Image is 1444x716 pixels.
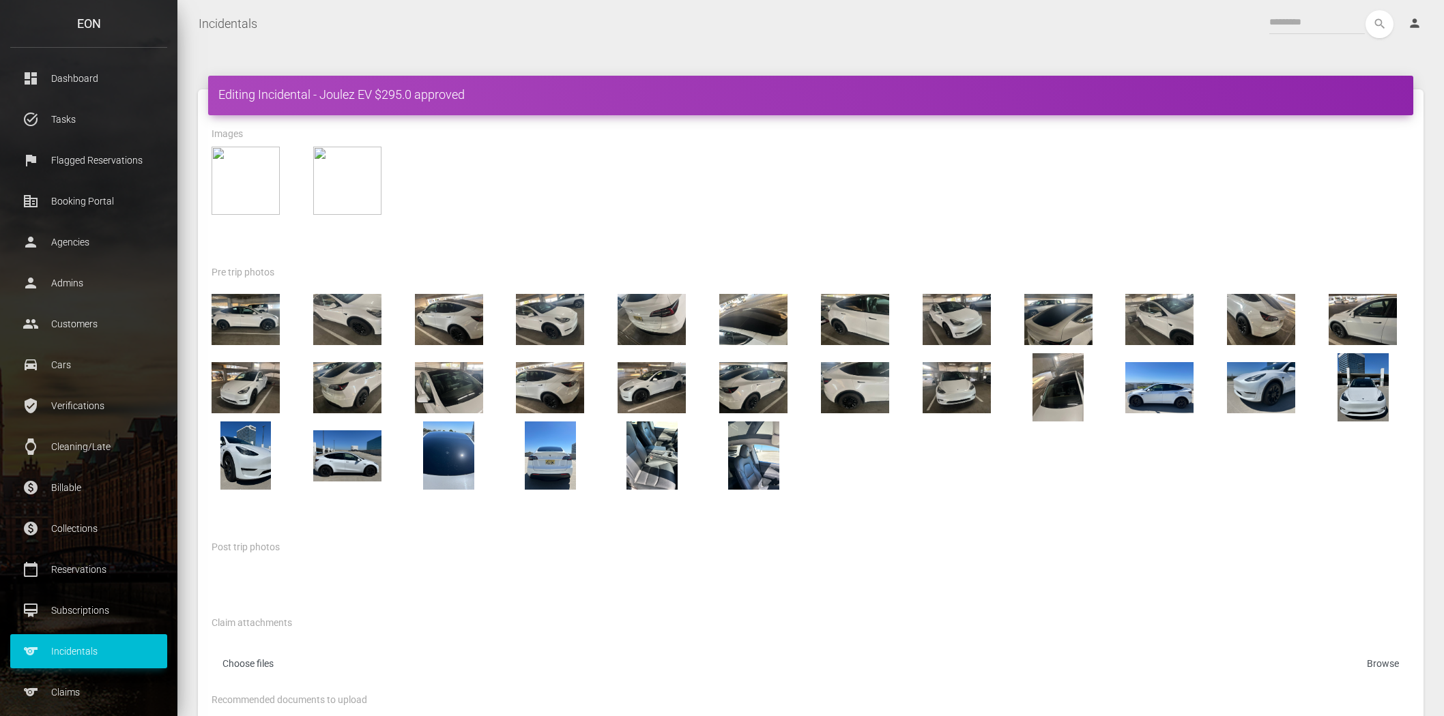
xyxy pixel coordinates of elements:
img: IMG_5489.jpg [1125,353,1194,421]
a: person Agencies [10,225,167,259]
label: Post trip photos [212,541,280,554]
img: 9d60f79f-96f8-46d5-ac57-f6216c80a4c9_D65121CA-8295-4A3D-90F2-D559407D7261_L0_001_1756735738.49839... [719,353,788,421]
label: Claim attachments [212,616,292,630]
a: people Customers [10,307,167,341]
p: Verifications [20,396,157,416]
img: IMG_5492.jpg [212,421,280,490]
img: 856e01e7-f9eb-40eb-876d-43d1eb2a3cea_D1C190DD-ED22-4EEB-ADC2-F814AFDB9B06_L0_001_1756735699.55935... [212,353,280,421]
a: drive_eta Cars [10,348,167,382]
p: Incidentals [20,641,157,661]
img: IMG_5490.jpg [1227,353,1295,421]
img: IMG_5498.jpg [618,421,686,490]
img: IMG_5495.jpg [415,421,483,490]
p: Tasks [20,109,157,130]
label: Pre trip photos [212,266,274,280]
img: 850cc5fb-c540-4238-8ba0-94515f216602_2455E5F1-1A53-4A21-ABE7-7E0125DF3D56_L0_001_1756735740.77011... [313,353,381,421]
p: Agencies [20,232,157,252]
img: b730ff3e-55de-4dd9-8b54-e714d008ffe7_994E9EF2-370A-4A47-95D9-F79C9415F1DF_L0_001_1756735716.39092... [1125,285,1194,353]
p: Customers [20,314,157,334]
img: fe3410c9-d15f-47fc-badc-7cca5f9808d7_661D5075-30FE-44DE-AEE3-0F036104DF0A_L0_001_1756735726.25974... [212,285,280,353]
img: 68a0fedf-e719-43e3-9a03-991e7ec1cd3f_409DBDCF-DCDA-46F3-BEF5-FC21A7A85D71_L0_001_1756735758.83236... [516,353,584,421]
p: Booking Portal [20,191,157,211]
img: d1029230-0bd5-4efd-88b0-fdc49c3d59f3_2BF61465-8A51-4F0F-9F57-74CE7FD68E95_L0_001_1756735712.17133... [516,285,584,353]
p: Reservations [20,559,157,580]
img: b9fa1d11-19d1-4a14-9f2f-a36001a3edab_9FF81B29-5083-48C9-A456-95E02014159C_L0_001_1756735754.36299... [1227,285,1295,353]
img: eab77912-48cb-4505-a22c-f4c5791e22e9_D43FBE91-141E-4D91-B7D6-E831A2A11E16_L0_001_1756735714.59329... [313,285,381,353]
a: flag Flagged Reservations [10,143,167,177]
p: Cars [20,355,157,375]
img: IMG_5493.jpg [313,421,381,490]
img: bcae248c-d5f1-4b08-acc8-ba27ae959f7f_27A7C98F-6AA6-4CF3-883B-87E4875972CB_L0_001_1756735709.14754... [923,285,991,353]
a: Incidentals [199,7,257,41]
label: Images [212,128,243,141]
p: Admins [20,273,157,293]
a: paid Billable [10,471,167,505]
p: Cleaning/Late [20,436,157,457]
img: 6abd4e57-7c46-48f3-b5ad-8b5da8316ef5_2CE1ADF1-96A3-49FF-923D-5E70D31863B7_L0_001_1756735705.62925... [923,353,991,421]
a: paid Collections [10,511,167,546]
a: verified_user Verifications [10,389,167,423]
i: person [1408,16,1421,30]
a: sports Claims [10,675,167,709]
p: Flagged Reservations [20,150,157,170]
img: e359eeaf-baf4-4650-a67d-e87d9555f53d_8189346F-E85D-46E6-BD76-1BA1C32532F7_L0_001_1756735761.27668... [415,285,483,353]
a: watch Cleaning/Late [10,430,167,464]
label: Choose files [212,652,1410,680]
p: Billable [20,477,157,498]
img: IMG_5494.jpg [516,421,584,490]
p: Dashboard [20,68,157,89]
img: 742f1cf8-b649-42b0-b364-47886d809d91_DCAAEA6A-041E-4031-AD70-95D11E0E89F6_L0_001_1756735719.67276... [415,353,483,421]
img: IMG_5491.jpg [1329,353,1397,421]
a: card_membership Subscriptions [10,593,167,627]
img: b71469ce-7ff3-4f95-bf37-ed9a2729c835_5513B539-802C-4C69-87DB-8C0238F5FB99_L0_001_1756735746.70150... [1024,285,1093,353]
h4: Editing Incidental - Joulez EV $295.0 approved [218,86,1403,103]
img: c9244e18-77b3-4169-bd2f-080c5afebb5b_66AC4510-1F35-4AE9-9266-9C40C8DB4BB8_L0_001_1756735730.50210... [821,285,889,353]
img: 2012133990-Receipt.pdf [212,147,280,215]
button: search [1366,10,1394,38]
a: calendar_today Reservations [10,552,167,586]
label: Recommended documents to upload [212,693,367,707]
img: cf0d8a29-aa27-4753-b9cd-4b6a614c4f7f_7567EFCF-5D76-4DBB-81EB-4BD908D10D74_L0_001_1756735765.10412... [719,285,788,353]
a: person [1398,10,1434,38]
a: sports Incidentals [10,634,167,668]
img: 54ff11f4-aa0a-4329-8aaa-c31267ebd8e7_95F0CA89-99D3-480B-9291-7FEDDEF217C6_L0_001_1756735785.02632... [618,353,686,421]
img: 055666cd-d231-42b4-a463-601ed969542b_4A4BECF6-00CE-4454-8772-616D43F8BC7F_L0_001_1756735775.76404... [1329,285,1397,353]
p: Claims [20,682,157,702]
img: 0e764343-f2f3-4bb0-8758-7793a9e43acc_0C97149B-FEB7-41DD-A196-4AF62A8A9AFD_L0_001_1756735799.38841... [1024,353,1093,421]
img: IMG_5499.jpg [719,421,788,490]
img: 6f26c306-ea73-4866-ae3a-b9036cfb44d3_56632551-F414-4508-AF31-5BC2484092C1_L0_001_1756735733.85949... [821,353,889,421]
a: corporate_fare Booking Portal [10,184,167,218]
p: Subscriptions [20,600,157,621]
img: d823233c-264b-4032-8225-daf9aa3d6031_A1213F46-C8F8-465C-AAFB-D25F1DC48FEA_L0_001_1756735743.92892... [618,285,686,353]
a: task_alt Tasks [10,102,167,136]
p: Collections [20,518,157,539]
a: person Admins [10,266,167,300]
img: 2012133990-ticket.pdf [313,147,381,215]
a: dashboard Dashboard [10,61,167,95]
